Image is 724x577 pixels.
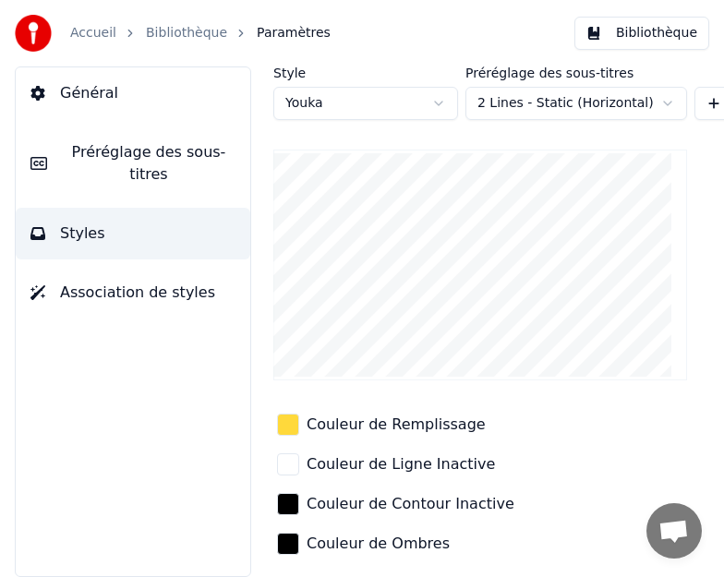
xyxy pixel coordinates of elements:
[307,493,514,515] div: Couleur de Contour Inactive
[646,503,702,559] div: Ouvrir le chat
[70,24,331,42] nav: breadcrumb
[273,410,489,439] button: Couleur de Remplissage
[273,489,518,519] button: Couleur de Contour Inactive
[16,67,250,119] button: Général
[273,529,453,559] button: Couleur de Ombres
[257,24,331,42] span: Paramètres
[307,533,450,555] div: Couleur de Ombres
[465,66,687,79] label: Préréglage des sous-titres
[15,15,52,52] img: youka
[60,82,118,104] span: Général
[307,453,495,475] div: Couleur de Ligne Inactive
[146,24,227,42] a: Bibliothèque
[273,66,458,79] label: Style
[273,450,499,479] button: Couleur de Ligne Inactive
[16,267,250,319] button: Association de styles
[16,208,250,259] button: Styles
[574,17,709,50] button: Bibliothèque
[60,282,215,304] span: Association de styles
[60,222,105,245] span: Styles
[307,414,486,436] div: Couleur de Remplissage
[70,24,116,42] a: Accueil
[62,141,235,186] span: Préréglage des sous-titres
[16,126,250,200] button: Préréglage des sous-titres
